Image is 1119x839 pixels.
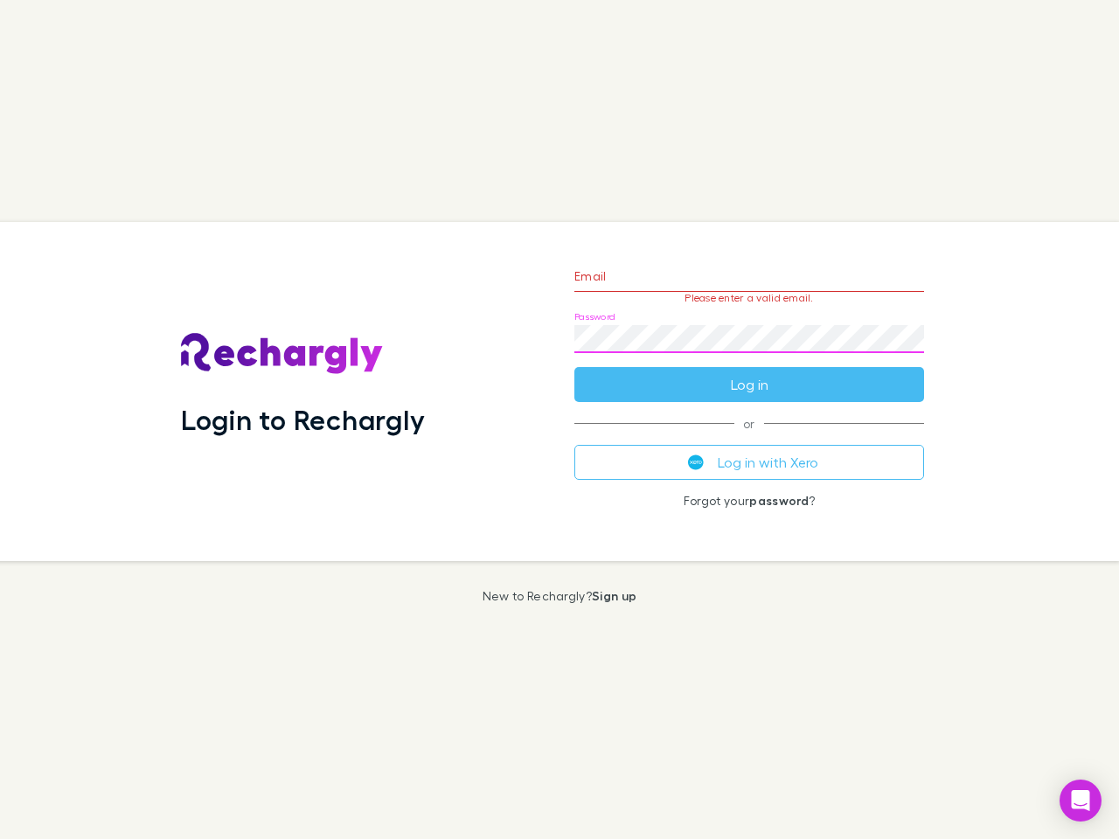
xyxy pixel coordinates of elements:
[574,292,924,304] p: Please enter a valid email.
[1060,780,1102,822] div: Open Intercom Messenger
[483,589,637,603] p: New to Rechargly?
[688,454,704,470] img: Xero's logo
[592,588,636,603] a: Sign up
[181,333,384,375] img: Rechargly's Logo
[181,403,425,436] h1: Login to Rechargly
[574,445,924,480] button: Log in with Xero
[574,494,924,508] p: Forgot your ?
[574,367,924,402] button: Log in
[574,423,924,424] span: or
[749,493,809,508] a: password
[574,310,615,323] label: Password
